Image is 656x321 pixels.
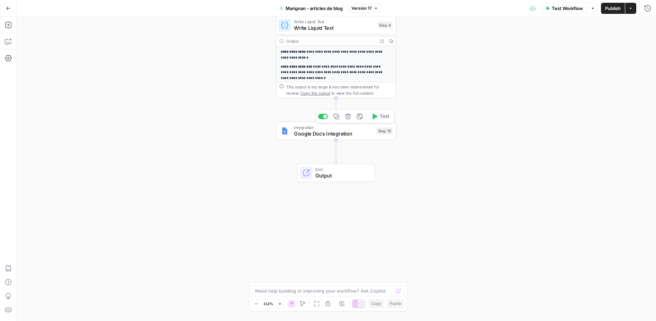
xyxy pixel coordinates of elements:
[294,18,374,25] span: Write Liquid Text
[275,3,347,14] button: Marignan - articles de blog
[294,24,374,32] span: Write Liquid Text
[294,130,373,137] span: Google Docs Integration
[605,5,621,12] span: Publish
[376,127,393,134] div: Step 10
[351,5,372,11] span: Version 17
[377,21,393,28] div: Step 4
[348,4,381,13] button: Version 17
[276,164,396,182] div: EndOutput
[263,301,273,306] span: 112%
[371,301,381,307] span: Copy
[294,124,373,130] span: Integration
[390,301,401,307] span: Paste
[335,140,337,163] g: Edge from step_10 to end
[541,3,587,14] button: Test Workflow
[286,84,393,96] div: This output is too large & has been abbreviated for review. to view the full content.
[380,113,389,120] span: Test
[276,122,396,140] div: IntegrationGoogle Docs IntegrationStep 10Test
[281,127,288,135] img: Instagram%20post%20-%201%201.png
[315,166,368,172] span: End
[368,111,393,121] button: Test
[300,91,330,95] span: Copy the output
[286,38,375,44] div: Output
[552,5,583,12] span: Test Workflow
[601,3,625,14] button: Publish
[315,172,368,179] span: Output
[286,5,343,12] span: Marignan - articles de blog
[368,299,384,308] button: Copy
[387,299,404,308] button: Paste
